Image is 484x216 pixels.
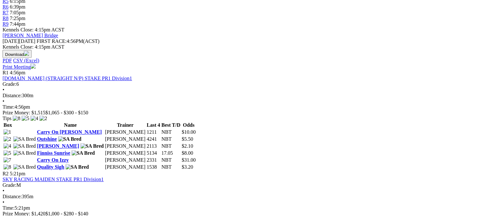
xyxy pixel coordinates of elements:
td: 17.05 [161,150,181,156]
span: 5:21pm [10,171,25,176]
img: 8 [4,164,11,170]
span: Distance: [3,194,22,199]
a: PDF [3,58,12,63]
a: [PERSON_NAME] Bridge [3,33,58,38]
span: 7:44pm [10,21,25,27]
a: R7 [3,10,9,15]
td: 1211 [146,129,160,135]
span: 7:05pm [10,10,25,15]
span: • [3,188,4,193]
img: 2 [4,136,11,142]
a: Carry On Izzy [37,157,69,163]
img: 5 [22,116,29,121]
span: $3.20 [182,164,193,170]
img: 8 [13,116,20,121]
span: FIRST RACE: [37,38,67,44]
td: [PERSON_NAME] [105,143,146,149]
a: Finniss Sunrise [37,150,70,156]
td: 4241 [146,136,160,142]
img: 4 [4,143,11,149]
span: Time: [3,205,15,211]
span: $8.00 [182,150,193,156]
span: $2.10 [182,143,193,149]
div: 4:56pm [3,104,481,110]
td: [PERSON_NAME] [105,164,146,170]
th: Trainer [105,122,146,128]
span: Distance: [3,93,22,98]
a: Quality Sigh [37,164,64,170]
span: [DATE] [3,38,35,44]
td: [PERSON_NAME] [105,136,146,142]
span: 7:25pm [10,16,25,21]
td: NBT [161,157,181,163]
td: 5134 [146,150,160,156]
span: • [3,199,4,205]
span: Time: [3,104,15,110]
img: SA Bred [81,143,104,149]
img: SA Bred [13,136,36,142]
a: R9 [3,21,9,27]
th: Name [37,122,104,128]
div: Prize Money: $1,515 [3,110,481,116]
img: download.svg [24,51,29,56]
span: Kennels Close: 4:15pm ACST [3,27,64,32]
div: Download [3,58,481,64]
span: Grade: [3,81,17,87]
a: CSV (Excel) [13,58,39,63]
img: SA Bred [72,150,95,156]
a: [DOMAIN_NAME] (STRAIGHT N/P) STAKE PR1 Division1 [3,76,132,81]
a: R8 [3,16,9,21]
span: $10.00 [182,129,196,135]
td: NBT [161,129,181,135]
button: Download [3,50,32,58]
img: 1 [4,129,11,135]
td: 2331 [146,157,160,163]
span: 4:56PM(ACST) [37,38,100,44]
img: SA Bred [58,136,81,142]
a: R6 [3,4,9,10]
span: Tips [3,116,11,121]
td: [PERSON_NAME] [105,157,146,163]
div: 395m [3,194,481,199]
img: 2 [39,116,47,121]
div: Kennels Close: 4:15pm ACST [3,44,481,50]
td: 2113 [146,143,160,149]
img: 5 [4,150,11,156]
span: Grade: [3,182,17,188]
th: Odds [181,122,196,128]
span: 4:56pm [10,70,25,75]
img: SA Bred [13,143,36,149]
td: NBT [161,136,181,142]
span: [DATE] [3,38,19,44]
span: $5.50 [182,136,193,142]
td: [PERSON_NAME] [105,150,146,156]
img: SA Bred [66,164,89,170]
span: $31.00 [182,157,196,163]
td: NBT [161,143,181,149]
span: • [3,98,4,104]
td: [PERSON_NAME] [105,129,146,135]
img: 7 [4,157,11,163]
a: SKY RACING MAIDEN STAKE PR1 Division1 [3,177,104,182]
div: 6 [3,81,481,87]
a: [PERSON_NAME] [37,143,79,149]
div: 300m [3,93,481,98]
a: Print Meeting [3,64,36,70]
span: $1,065 - $300 - $150 [46,110,88,115]
span: R2 [3,171,9,176]
a: Outshine [37,136,57,142]
a: Carry On [PERSON_NAME] [37,129,102,135]
td: NBT [161,164,181,170]
img: 4 [31,116,38,121]
img: SA Bred [13,164,36,170]
img: SA Bred [13,150,36,156]
div: 5:21pm [3,205,481,211]
td: 1538 [146,164,160,170]
span: Box [4,122,12,128]
span: R1 [3,70,9,75]
th: Best T/D [161,122,181,128]
div: M [3,182,481,188]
